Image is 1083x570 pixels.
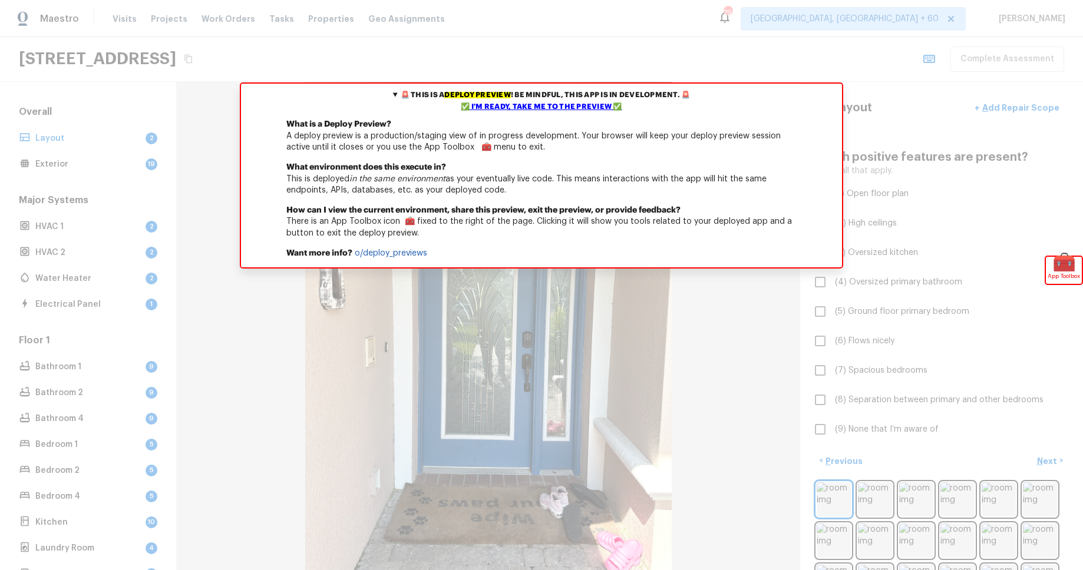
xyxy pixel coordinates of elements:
[940,482,975,516] img: room img
[1023,523,1057,558] img: room img
[858,482,892,516] img: room img
[308,13,354,25] span: Properties
[146,413,157,425] div: 9
[982,523,1016,558] img: room img
[286,249,352,257] b: Want more info?
[899,523,933,558] img: room img
[16,105,160,121] h5: Overall
[181,51,196,67] button: Copy Address
[835,188,909,200] span: (1) Open floor plan
[151,13,187,25] span: Projects
[146,516,157,528] div: 10
[35,273,141,284] p: Water Heater
[146,132,157,144] div: 2
[1048,270,1080,282] span: App Toolbox
[817,523,851,558] img: room img
[241,119,842,162] p: A deploy preview is a production/staging view of in progress development. Your browser will keep ...
[146,465,157,476] div: 5
[1046,257,1082,269] span: 🧰
[835,217,897,229] span: (2) High ceilings
[835,394,1044,406] span: (8) Separation between primary and other bedrooms
[146,439,157,450] div: 5
[35,387,141,399] p: Bathroom 2
[814,451,867,470] button: <Previous
[40,13,79,25] span: Maestro
[835,335,894,347] span: (6) Flows nicely
[835,306,969,317] span: (5) Ground floor primary bedroom
[349,175,445,183] em: in the same environment
[241,84,842,119] summary: 🚨 This is adeploy preview! Be mindful, this app is in development. 🚨✅ I'm ready, take me to the p...
[940,523,975,558] img: room img
[1046,257,1082,284] div: 🧰App Toolbox
[35,491,141,502] p: Bedroom 4
[286,206,681,214] b: How can I view the current environment, share this preview, exit the preview, or provide feedback?
[241,162,842,205] p: This is deployed as your eventually live code. This means interactions with the app will hit the ...
[146,247,157,259] div: 2
[35,439,141,450] p: Bedroom 1
[244,101,839,113] div: ✅ I'm ready, take me to the preview ✅
[835,364,927,376] span: (7) Spacious bedrooms
[994,13,1065,25] span: [PERSON_NAME]
[19,48,176,69] h2: [STREET_ADDRESS]
[444,92,510,98] mark: deploy preview
[899,482,933,516] img: room img
[35,413,141,425] p: Bathroom 4
[286,163,446,171] b: What environment does this execute in?
[858,523,892,558] img: room img
[724,7,732,19] div: 798
[1023,482,1057,516] img: room img
[368,13,445,25] span: Geo Assignments
[146,361,157,373] div: 9
[202,13,255,25] span: Work Orders
[832,100,872,115] h4: Layout
[146,299,157,310] div: 1
[35,247,141,259] p: HVAC 2
[146,158,157,170] div: 19
[982,482,1016,516] img: room img
[823,455,863,467] p: Previous
[35,361,141,373] p: Bathroom 1
[269,15,294,23] span: Tasks
[16,194,160,209] h5: Major Systems
[113,13,137,25] span: Visits
[980,102,1059,114] p: Add Repair Scope
[146,542,157,554] div: 4
[35,542,141,554] p: Laundry Room
[16,334,160,349] h5: Floor 1
[835,423,939,435] span: (9) None that I’m aware of
[35,132,141,144] p: Layout
[835,276,962,288] span: (4) Oversized primary bathroom
[35,221,141,233] p: HVAC 1
[286,120,391,128] b: What is a Deploy Preview?
[751,13,939,25] span: [GEOGRAPHIC_DATA], [GEOGRAPHIC_DATA] + 60
[146,273,157,284] div: 2
[835,247,918,259] span: (3) Oversized kitchen
[1037,455,1059,467] p: Next
[814,165,893,177] p: Check all that apply.
[35,465,141,476] p: Bedroom 2
[35,158,141,170] p: Exterior
[1031,451,1069,470] button: Next>
[146,221,157,233] div: 2
[241,205,842,248] p: There is an App Toolbox icon 🧰 fixed to the right of the page. Clicking it will show you tools re...
[35,299,141,310] p: Electrical Panel
[146,491,157,502] div: 5
[355,249,427,257] a: o/deploy_previews
[814,150,1069,165] h4: Which positive features are present?
[146,387,157,399] div: 9
[817,482,851,516] img: room img
[965,96,1069,120] button: +Add Repair Scope
[35,516,141,528] p: Kitchen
